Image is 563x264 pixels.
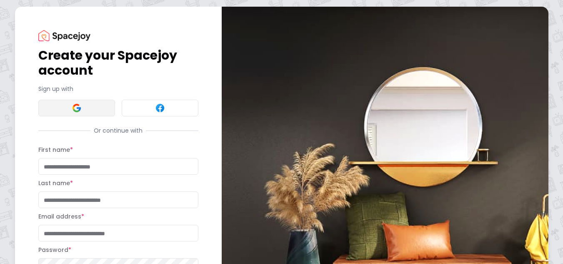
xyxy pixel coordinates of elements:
span: Or continue with [90,126,146,135]
label: First name [38,146,73,154]
p: Sign up with [38,85,198,93]
img: Spacejoy Logo [38,30,90,41]
label: Email address [38,212,84,221]
img: Facebook signin [155,103,165,113]
img: Google signin [72,103,82,113]
label: Password [38,246,71,254]
label: Last name [38,179,73,187]
h1: Create your Spacejoy account [38,48,198,78]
